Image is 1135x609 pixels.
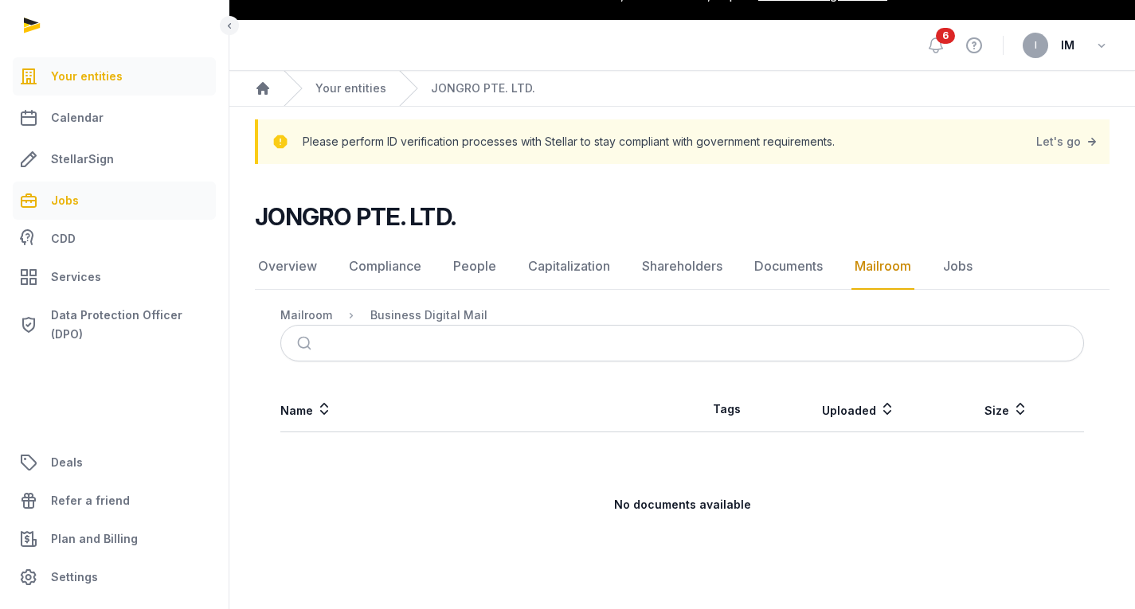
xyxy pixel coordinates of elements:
a: Let's go [1036,131,1100,153]
span: StellarSign [51,150,114,169]
div: Mailroom [280,307,332,323]
div: Business Digital Mail [370,307,487,323]
nav: Breadcrumb [229,71,1135,107]
a: Jobs [940,244,976,290]
a: CDD [13,223,216,255]
span: Calendar [51,108,104,127]
a: Refer a friend [13,482,216,520]
h3: No documents available [281,497,1083,513]
p: Please perform ID verification processes with Stellar to stay compliant with government requireme... [303,131,835,153]
nav: Breadcrumb [280,306,1084,325]
a: Shareholders [639,244,726,290]
span: Deals [51,453,83,472]
a: Mailroom [851,244,914,290]
a: Your entities [13,57,216,96]
a: Calendar [13,99,216,137]
span: Jobs [51,191,79,210]
a: Jobs [13,182,216,220]
a: Plan and Billing [13,520,216,558]
a: StellarSign [13,140,216,178]
th: Name [280,387,683,432]
div: 채팅 위젯 [1055,533,1135,609]
span: Plan and Billing [51,529,138,548]
span: I [1035,41,1037,50]
a: Services [13,258,216,296]
span: Data Protection Officer (DPO) [51,306,209,344]
span: Refer a friend [51,491,130,510]
iframe: Chat Widget [1055,533,1135,609]
a: Documents [751,244,826,290]
th: Size [946,387,1066,432]
a: Your entities [315,80,386,96]
a: Compliance [346,244,425,290]
span: 6 [936,28,955,44]
a: Capitalization [525,244,613,290]
button: Submit [288,326,325,361]
a: Overview [255,244,320,290]
a: Settings [13,558,216,596]
nav: Tabs [255,244,1110,290]
h2: JONGRO PTE. LTD. [255,202,456,231]
span: CDD [51,229,76,248]
th: Tags [683,387,772,432]
a: Deals [13,443,216,482]
button: I [1023,33,1048,58]
span: IM [1061,36,1074,55]
span: Services [51,267,101,287]
th: Uploaded [771,387,946,432]
a: Data Protection Officer (DPO) [13,299,216,350]
span: Your entities [51,67,123,86]
a: People [450,244,499,290]
a: JONGRO PTE. LTD. [431,80,535,96]
span: Settings [51,568,98,587]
